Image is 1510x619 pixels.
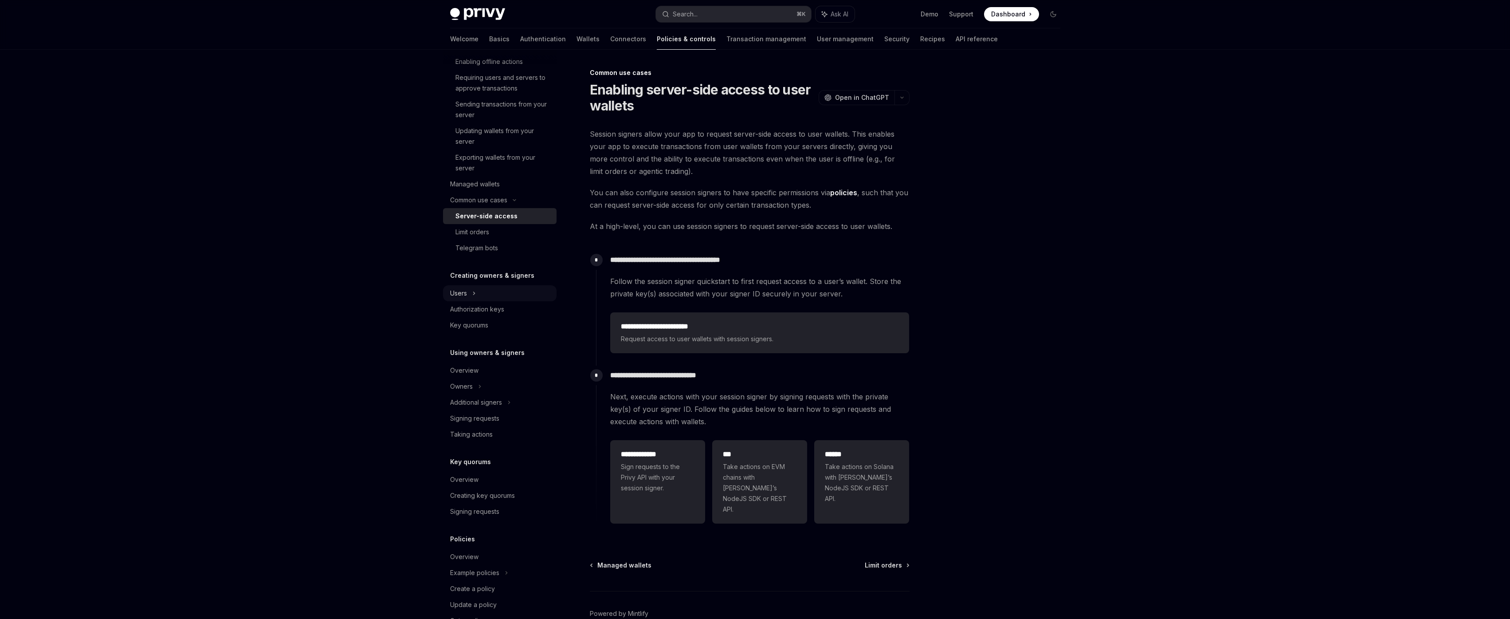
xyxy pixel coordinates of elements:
[590,609,648,618] a: Powered by Mintlify
[450,28,478,50] a: Welcome
[597,561,651,570] span: Managed wallets
[723,461,796,515] span: Take actions on EVM chains with [PERSON_NAME]’s NodeJS SDK or REST API.
[443,224,557,240] a: Limit orders
[443,504,557,520] a: Signing requests
[450,413,499,424] div: Signing requests
[835,93,889,102] span: Open in ChatGPT
[443,208,557,224] a: Server-side access
[450,179,500,189] div: Managed wallets
[450,320,488,331] div: Key quorums
[921,10,938,19] a: Demo
[450,584,495,594] div: Create a policy
[450,429,493,440] div: Taking actions
[450,347,525,358] h5: Using owners & signers
[949,10,973,19] a: Support
[443,96,557,123] a: Sending transactions from your server
[610,390,909,428] span: Next, execute actions with your session signer by signing requests with the private key(s) of you...
[884,28,910,50] a: Security
[817,28,874,50] a: User management
[590,82,815,114] h1: Enabling server-side access to user wallets
[816,6,855,22] button: Ask AI
[443,549,557,565] a: Overview
[450,304,504,315] div: Authorization keys
[610,275,909,300] span: Follow the session signer quickstart to first request access to a user’s wallet. Store the privat...
[450,506,499,517] div: Signing requests
[590,128,910,177] span: Session signers allow your app to request server-side access to user wallets. This enables your a...
[455,126,551,147] div: Updating wallets from your server
[450,8,505,20] img: dark logo
[443,581,557,597] a: Create a policy
[920,28,945,50] a: Recipes
[450,270,534,281] h5: Creating owners & signers
[450,534,475,544] h5: Policies
[455,243,498,253] div: Telegram bots
[443,317,557,333] a: Key quorums
[450,474,478,485] div: Overview
[443,363,557,378] a: Overview
[831,10,848,19] span: Ask AI
[984,7,1039,21] a: Dashboard
[610,440,705,524] a: **** **** ***Sign requests to the Privy API with your session signer.
[450,490,515,501] div: Creating key quorums
[450,568,499,578] div: Example policies
[450,599,497,610] div: Update a policy
[956,28,998,50] a: API reference
[443,70,557,96] a: Requiring users and servers to approve transactions
[590,68,910,77] div: Common use cases
[656,6,811,22] button: Search...⌘K
[450,288,467,299] div: Users
[450,365,478,376] div: Overview
[489,28,510,50] a: Basics
[657,28,716,50] a: Policies & controls
[991,10,1025,19] span: Dashboard
[621,334,898,344] span: Request access to user wallets with session signers.
[443,597,557,613] a: Update a policy
[443,488,557,504] a: Creating key quorums
[621,461,694,493] span: Sign requests to the Privy API with your session signer.
[825,461,898,504] span: Take actions on Solana with [PERSON_NAME]’s NodeJS SDK or REST API.
[712,440,807,524] a: ***Take actions on EVM chains with [PERSON_NAME]’s NodeJS SDK or REST API.
[455,152,551,173] div: Exporting wallets from your server
[443,301,557,317] a: Authorization keys
[796,11,806,18] span: ⌘ K
[450,381,473,392] div: Owners
[450,457,491,467] h5: Key quorums
[814,440,909,524] a: **** *Take actions on Solana with [PERSON_NAME]’s NodeJS SDK or REST API.
[443,150,557,176] a: Exporting wallets from your server
[577,28,600,50] a: Wallets
[450,552,478,562] div: Overview
[673,9,698,20] div: Search...
[819,90,894,105] button: Open in ChatGPT
[455,72,551,94] div: Requiring users and servers to approve transactions
[455,211,518,221] div: Server-side access
[865,561,902,570] span: Limit orders
[443,240,557,256] a: Telegram bots
[726,28,806,50] a: Transaction management
[443,123,557,150] a: Updating wallets from your server
[590,186,910,211] span: You can also configure session signers to have specific permissions via , such that you can reque...
[455,99,551,120] div: Sending transactions from your server
[865,561,909,570] a: Limit orders
[443,426,557,442] a: Taking actions
[450,195,507,205] div: Common use cases
[443,472,557,488] a: Overview
[450,397,502,408] div: Additional signers
[443,410,557,426] a: Signing requests
[443,176,557,192] a: Managed wallets
[610,28,646,50] a: Connectors
[590,220,910,233] span: At a high-level, you can use session signers to request server-side access to user wallets.
[520,28,566,50] a: Authentication
[591,561,651,570] a: Managed wallets
[1046,7,1060,21] button: Toggle dark mode
[455,227,489,237] div: Limit orders
[830,188,857,197] a: policies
